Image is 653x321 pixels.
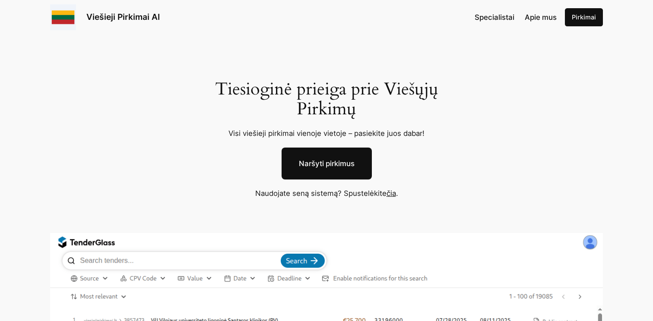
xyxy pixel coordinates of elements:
[475,12,514,23] a: Specialistai
[475,13,514,22] span: Specialistai
[565,8,603,26] a: Pirkimai
[282,148,372,179] a: Naršyti pirkimus
[86,12,160,22] a: Viešieji Pirkimai AI
[205,128,449,139] p: Visi viešieji pirkimai vienoje vietoje – pasiekite juos dabar!
[525,13,557,22] span: Apie mus
[475,12,557,23] nav: Navigation
[50,4,76,30] img: Viešieji pirkimai logo
[525,12,557,23] a: Apie mus
[205,79,449,119] h1: Tiesioginė prieiga prie Viešųjų Pirkimų
[387,189,396,198] a: čia
[193,188,460,199] p: Naudojate seną sistemą? Spustelėkite .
